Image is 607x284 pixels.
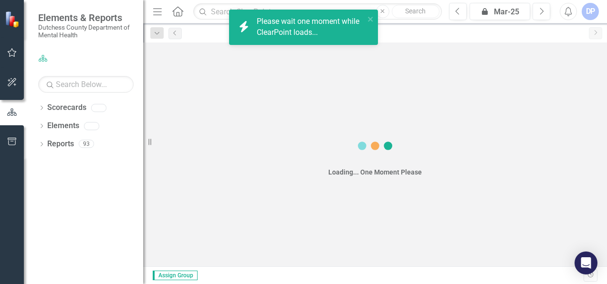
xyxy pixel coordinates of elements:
small: Dutchess County Department of Mental Health [38,23,134,39]
span: Elements & Reports [38,12,134,23]
button: Search [392,5,440,18]
div: Loading... One Moment Please [328,167,422,177]
button: close [367,13,374,24]
span: Assign Group [153,271,198,280]
img: ClearPoint Strategy [5,11,21,27]
div: Please wait one moment while ClearPoint loads... [257,16,365,38]
a: Scorecards [47,102,86,113]
div: Mar-25 [473,6,527,18]
input: Search ClearPoint... [193,3,442,20]
a: Reports [47,139,74,150]
span: Search [405,7,426,15]
input: Search Below... [38,76,134,93]
button: DP [582,3,599,20]
a: Elements [47,120,79,131]
button: Mar-25 [470,3,530,20]
div: 93 [79,140,94,148]
div: Open Intercom Messenger [575,251,597,274]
